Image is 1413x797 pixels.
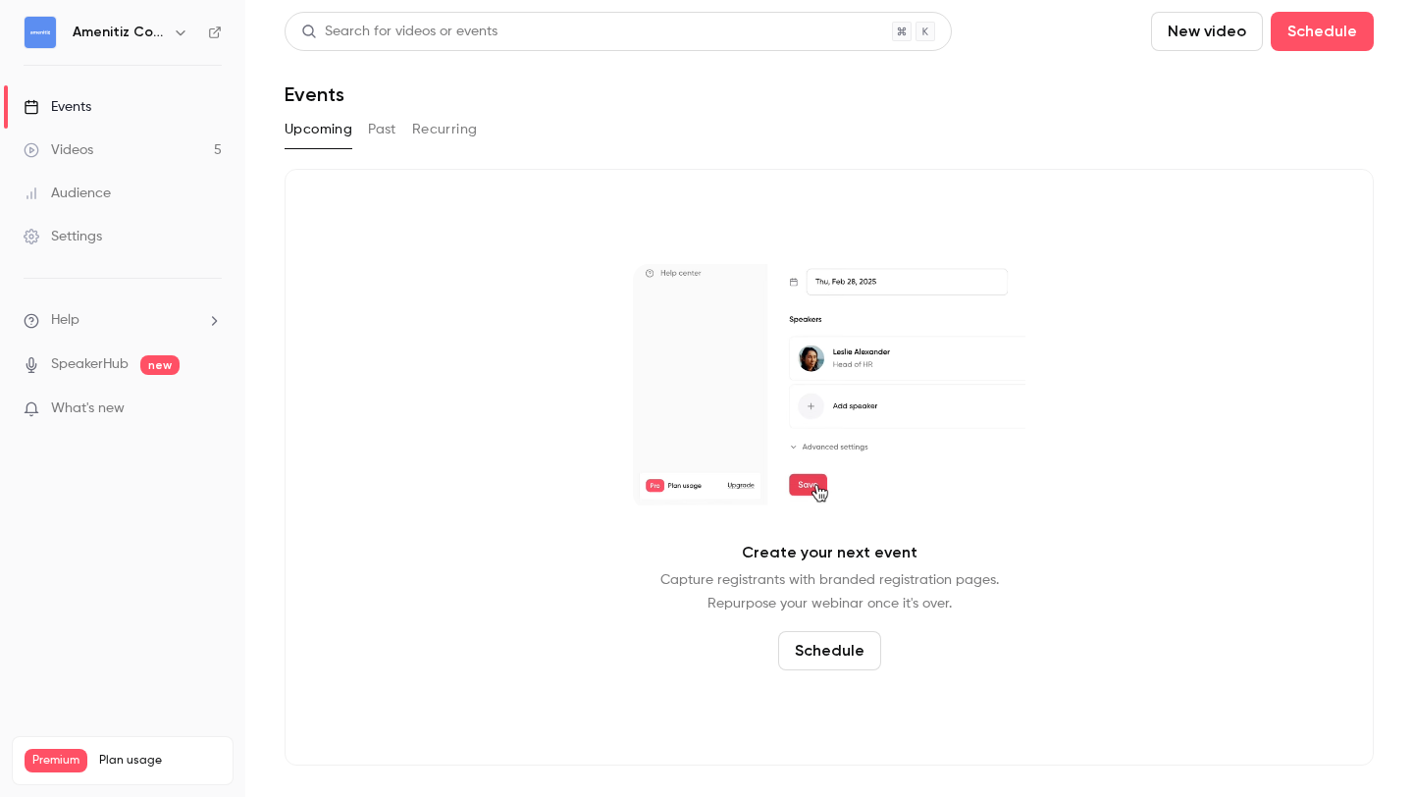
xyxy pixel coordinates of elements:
span: new [140,355,180,375]
span: Plan usage [99,753,221,769]
h6: Amenitiz Community - [GEOGRAPHIC_DATA] 🇮🇹 [73,23,165,42]
div: Settings [24,227,102,246]
div: Videos [24,140,93,160]
button: Schedule [1271,12,1374,51]
img: Amenitiz Community - Italy 🇮🇹 [25,17,56,48]
h1: Events [285,82,344,106]
button: Past [368,114,396,145]
span: Help [51,310,79,331]
div: Events [24,97,91,117]
span: Premium [25,749,87,772]
button: New video [1151,12,1263,51]
a: SpeakerHub [51,354,129,375]
button: Upcoming [285,114,352,145]
p: Create your next event [742,541,917,564]
span: What's new [51,398,125,419]
button: Schedule [778,631,881,670]
div: Search for videos or events [301,22,497,42]
div: Audience [24,184,111,203]
li: help-dropdown-opener [24,310,222,331]
button: Recurring [412,114,478,145]
iframe: Noticeable Trigger [198,400,222,418]
p: Capture registrants with branded registration pages. Repurpose your webinar once it's over. [660,568,999,615]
